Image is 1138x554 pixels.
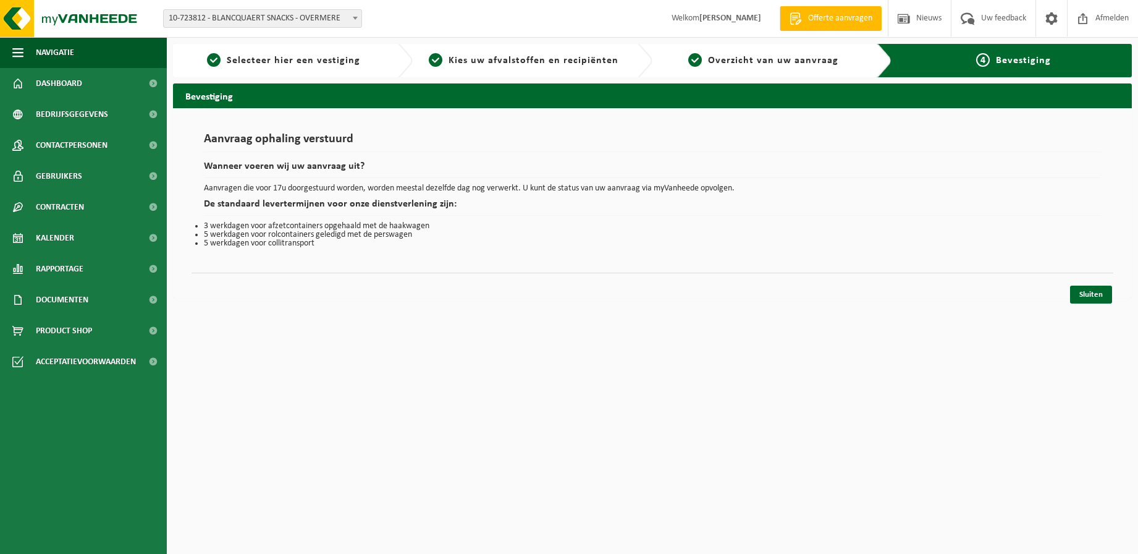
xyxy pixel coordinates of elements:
span: Navigatie [36,37,74,68]
h1: Aanvraag ophaling verstuurd [204,133,1101,152]
a: 1Selecteer hier een vestiging [179,53,388,68]
span: Gebruikers [36,161,82,192]
li: 3 werkdagen voor afzetcontainers opgehaald met de haakwagen [204,222,1101,231]
span: Acceptatievoorwaarden [36,346,136,377]
span: 10-723812 - BLANCQUAERT SNACKS - OVERMERE [163,9,362,28]
a: Sluiten [1070,286,1112,304]
span: Contactpersonen [36,130,107,161]
h2: Bevestiging [173,83,1132,108]
span: Documenten [36,284,88,315]
strong: [PERSON_NAME] [699,14,761,23]
span: Overzicht van uw aanvraag [708,56,838,66]
span: Selecteer hier een vestiging [227,56,360,66]
span: 4 [976,53,990,67]
span: Rapportage [36,254,83,284]
span: 3 [688,53,702,67]
a: Offerte aanvragen [780,6,882,31]
a: 2Kies uw afvalstoffen en recipiënten [419,53,628,68]
span: Bevestiging [996,56,1051,66]
h2: De standaard levertermijnen voor onze dienstverlening zijn: [204,199,1101,216]
span: 10-723812 - BLANCQUAERT SNACKS - OVERMERE [164,10,361,27]
span: Kies uw afvalstoffen en recipiënten [449,56,618,66]
li: 5 werkdagen voor collitransport [204,239,1101,248]
a: 3Overzicht van uw aanvraag [659,53,867,68]
li: 5 werkdagen voor rolcontainers geledigd met de perswagen [204,231,1101,239]
p: Aanvragen die voor 17u doorgestuurd worden, worden meestal dezelfde dag nog verwerkt. U kunt de s... [204,184,1101,193]
span: Offerte aanvragen [805,12,875,25]
span: Kalender [36,223,74,254]
span: Product Shop [36,315,92,346]
span: Bedrijfsgegevens [36,99,108,130]
span: Contracten [36,192,84,223]
h2: Wanneer voeren wij uw aanvraag uit? [204,161,1101,178]
span: Dashboard [36,68,82,99]
span: 2 [429,53,442,67]
span: 1 [207,53,221,67]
